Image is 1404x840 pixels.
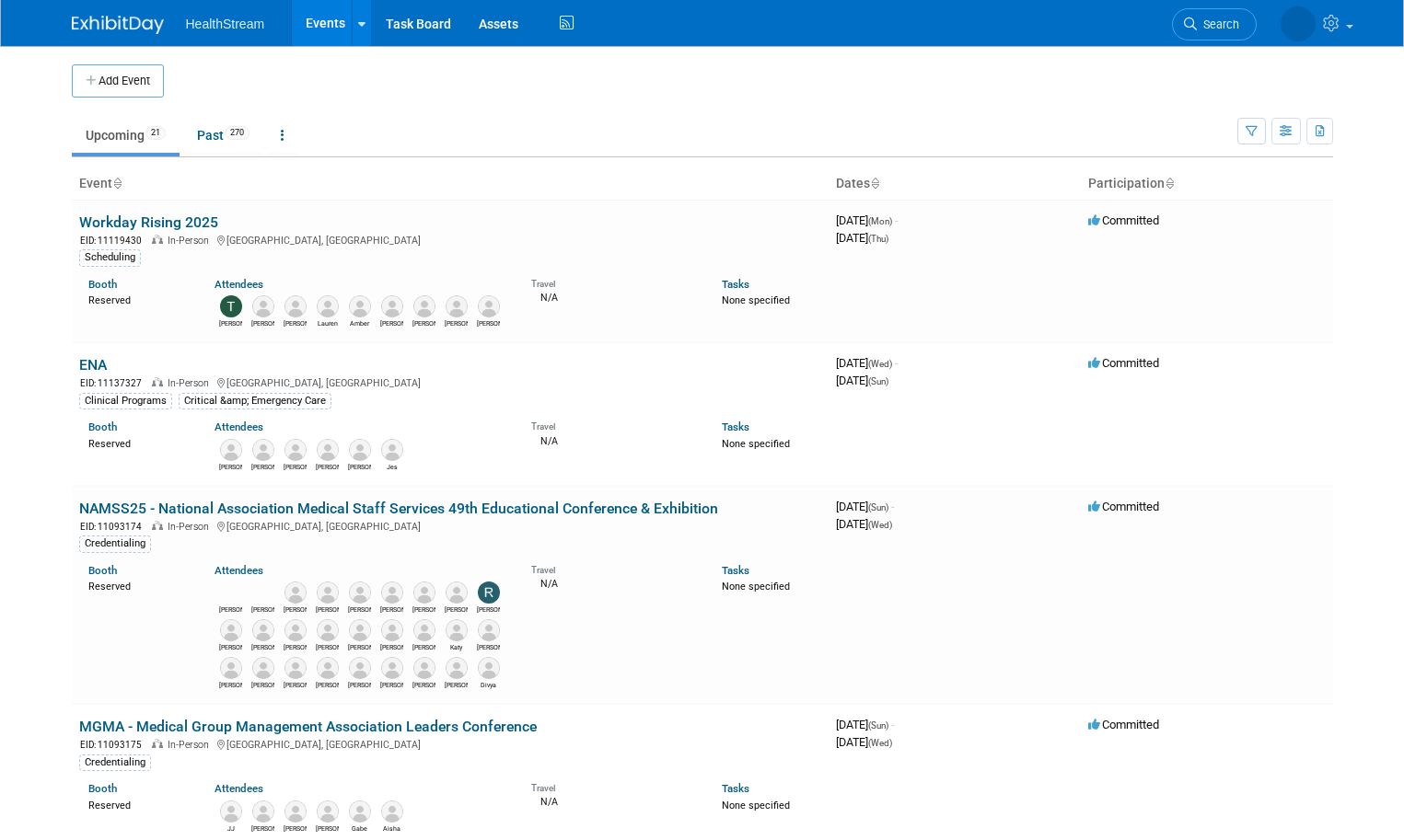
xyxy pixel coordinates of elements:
[80,740,149,750] span: EID: 11093175
[870,176,879,190] a: Sort by Start Date
[477,679,500,690] div: Divya Shroff
[88,291,188,307] div: Reserved
[348,604,371,615] div: Katie Jobst
[168,739,215,751] span: In-Person
[836,735,892,749] span: [DATE]
[349,581,371,604] img: Katie Jobst
[252,619,274,641] img: Sadie Welch
[168,521,215,533] span: In-Person
[152,377,163,386] img: In-Person Event
[836,356,898,370] span: [DATE]
[251,679,274,690] div: Joanna Juergens
[79,213,218,231] a: Workday Rising 2025
[380,823,403,834] div: Aisha Roels
[446,619,468,641] img: Katy Young
[284,439,307,461] img: Daniela Miranda
[348,641,371,652] div: Chris Gann
[891,718,894,731] span: -
[317,619,339,641] img: Kelly Kaechele
[722,800,790,811] span: None specified
[348,823,371,834] div: Gabe Glimps
[215,782,263,795] a: Attendees
[179,393,331,409] div: Critical &amp; Emergency Care
[868,502,888,512] span: (Sun)
[722,564,749,577] a: Tasks
[349,619,371,641] img: Chris Gann
[152,235,163,244] img: In-Person Event
[868,738,892,748] span: (Wed)
[316,317,339,328] div: Lauren Stirling
[79,374,821,390] div: [GEOGRAPHIC_DATA], [GEOGRAPHIC_DATA]
[220,657,242,679] img: Jen Grijalva
[348,317,371,328] div: Amber Walker
[891,500,894,513] span: -
[72,16,164,34] img: ExhibitDay
[531,794,694,809] div: N/A
[79,232,821,247] div: [GEOGRAPHIC_DATA], [GEOGRAPHIC_DATA]
[722,294,790,306] span: None specified
[531,415,694,432] div: Travel
[1088,213,1159,227] span: Committed
[88,564,117,577] a: Booth
[412,317,435,328] div: Jenny Goodwin
[349,295,371,317] img: Amber Walker
[868,520,892,530] span: (Wed)
[868,720,888,731] span: (Sun)
[349,800,371,823] img: Gabe Glimps
[349,657,371,679] img: Meghan Kurtz
[381,581,403,604] img: Jennie Julius
[445,679,468,690] div: Kevin O'Hara
[72,168,829,200] th: Event
[80,522,149,532] span: EID: 11093174
[88,782,117,795] a: Booth
[722,420,749,433] a: Tasks
[219,604,242,615] div: Andrea Schmitz
[836,517,892,531] span: [DATE]
[252,800,274,823] img: William Davis
[316,823,339,834] div: Ty Meredith
[412,604,435,615] div: Joe Deedy
[152,739,163,748] img: In-Person Event
[80,378,149,388] span: EID: 11137327
[284,823,307,834] div: Amanda Morinelli
[79,393,172,409] div: Clinical Programs
[445,317,468,328] div: Amy White
[252,657,274,679] img: Joanna Juergens
[112,176,122,190] a: Sort by Event Name
[1088,356,1159,370] span: Committed
[316,604,339,615] div: Reuben Faber
[531,290,694,305] div: N/A
[168,377,215,389] span: In-Person
[446,657,468,679] img: Kevin O'Hara
[381,619,403,641] img: Brandi Zevenbergen
[186,17,265,31] span: HealthStream
[80,236,149,246] span: EID: 11119430
[413,581,435,604] img: Joe Deedy
[1081,168,1333,200] th: Participation
[79,518,821,534] div: [GEOGRAPHIC_DATA], [GEOGRAPHIC_DATA]
[380,641,403,652] div: Brandi Zevenbergen
[1197,17,1239,31] span: Search
[251,461,274,472] div: Rachel Fridja
[381,439,403,461] img: Jes Walker
[220,581,242,604] img: Andrea Schmitz
[284,679,307,690] div: Jackie Jones
[895,213,898,227] span: -
[868,234,888,244] span: (Thu)
[219,461,242,472] div: Logan Blackfan
[316,461,339,472] div: Kimberly Pantoja
[251,641,274,652] div: Sadie Welch
[316,641,339,652] div: Kelly Kaechele
[88,434,188,451] div: Reserved
[531,433,694,448] div: N/A
[220,439,242,461] img: Logan Blackfan
[348,461,371,472] div: Kameron Staten
[348,679,371,690] div: Meghan Kurtz
[868,359,892,369] span: (Wed)
[381,295,403,317] img: John Dymond
[317,439,339,461] img: Kimberly Pantoja
[446,581,468,604] img: Brianna Gabriel
[829,168,1081,200] th: Dates
[478,295,500,317] img: Doug Keyes
[477,641,500,652] div: Nicole Otte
